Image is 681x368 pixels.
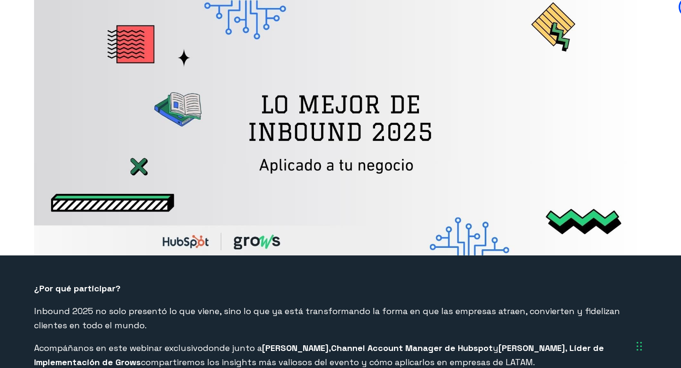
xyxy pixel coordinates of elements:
strong: [PERSON_NAME], [262,342,331,353]
div: Arrastrar [637,332,642,360]
div: Widget de chat [511,236,681,368]
span: Acompáñanos en este webinar exclusivo [34,342,203,353]
span: Channel Account Manager de Hubspot [331,342,493,353]
iframe: Chat Widget [511,236,681,368]
span: donde junto a y compartiremos los insights más valiosos del evento y cómo aplicarlos en empresas ... [34,342,604,368]
span: ¿Por qué participar? [34,283,121,294]
span: Inbound 2025 no solo presentó lo que viene, sino lo que ya está transformando la forma en que las... [34,306,620,331]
